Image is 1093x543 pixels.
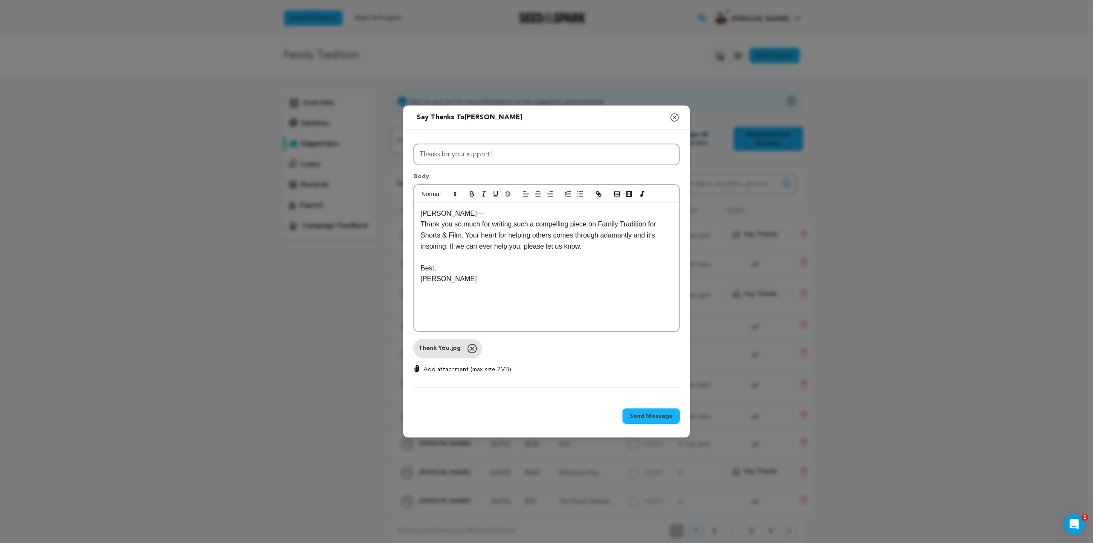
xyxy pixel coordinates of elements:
[622,408,680,424] button: Send Message
[629,412,673,420] span: Send Message
[421,208,672,219] p: [PERSON_NAME]—
[1064,514,1084,534] iframe: Intercom live chat
[417,112,522,123] div: Say thanks to
[421,263,672,274] p: Best,
[465,114,522,121] span: [PERSON_NAME]
[421,219,672,252] p: Thank you so much for writing such a compelling piece on Family Tradition for Shorts & Film. Your...
[413,172,680,184] p: Body
[413,144,680,165] input: Subject
[424,365,511,374] p: Add attachment (max size 2MB)
[421,273,672,285] p: [PERSON_NAME]
[418,344,468,353] span: Thank You.jpg
[1081,514,1088,521] span: 1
